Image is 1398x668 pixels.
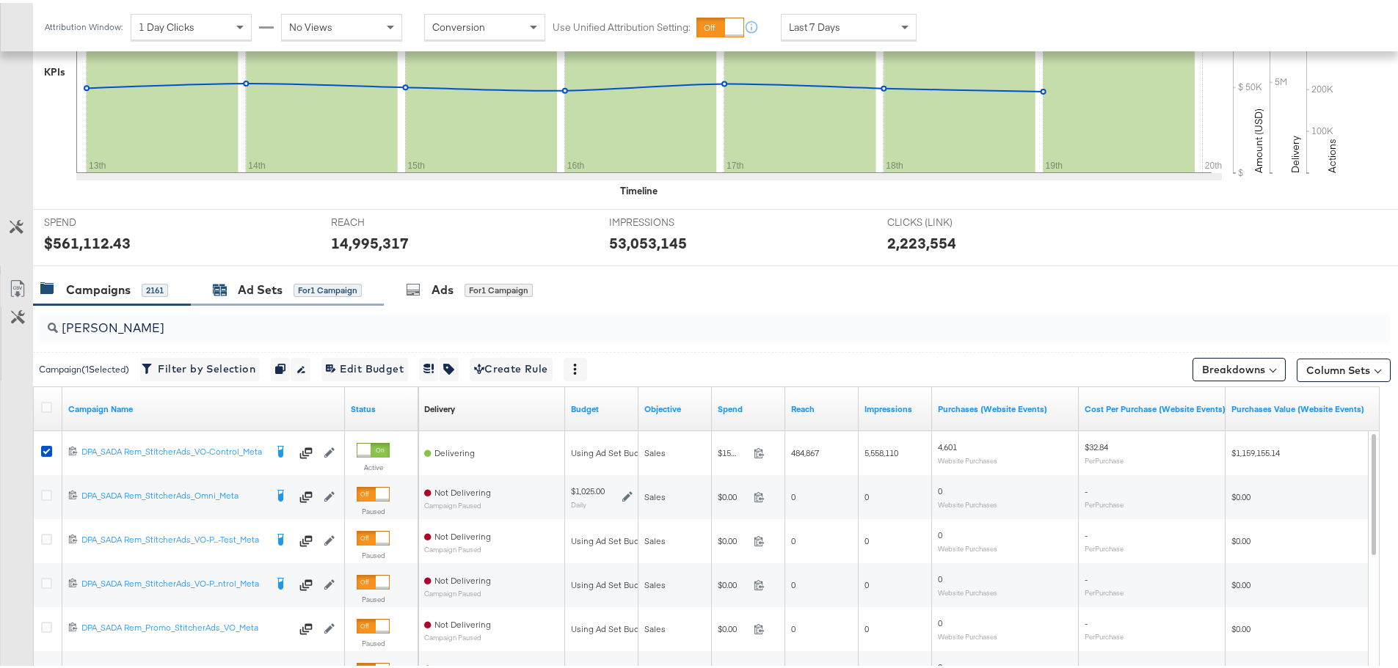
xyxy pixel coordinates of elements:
span: REACH [331,213,441,227]
span: $0.00 [1231,488,1250,499]
text: Delivery [1289,133,1302,170]
a: Reflects the ability of your Ad Campaign to achieve delivery based on ad states, schedule and bud... [424,400,455,412]
label: Paused [357,592,390,601]
span: 0 [864,532,869,543]
sub: Per Purchase [1085,541,1124,550]
span: $0.00 [1231,620,1250,631]
div: Using Ad Set Budget [571,444,652,456]
a: DPA_SADA Rem_StitcherAds_VO-P...-Test_Meta [81,531,265,546]
sub: Website Purchases [938,585,997,594]
span: $0.00 [718,620,748,631]
div: $1,025.00 [571,482,605,494]
button: Edit Budget [321,355,408,378]
div: Using Ad Set Budget [571,620,652,632]
span: Not Delivering [434,572,491,583]
div: Using Ad Set Budget [571,532,652,544]
div: Campaign ( 1 Selected) [39,360,129,373]
sub: Campaign Paused [424,543,491,551]
span: $0.00 [718,532,748,543]
sub: Campaign Paused [424,631,491,639]
span: 484,867 [791,444,819,455]
a: The total amount spent to date. [718,400,779,412]
span: 0 [938,482,942,493]
sub: Campaign Paused [424,587,491,595]
div: DPA_SADA Rem_StitcherAds_VO-Control_Meta [81,443,265,455]
a: The total value of the purchase actions tracked by your Custom Audience pixel on your website aft... [1231,400,1366,412]
span: CLICKS (LINK) [887,213,997,227]
a: The number of people your ad was served to. [791,400,853,412]
span: Sales [644,532,666,543]
div: Ads [432,279,454,296]
span: - [1085,482,1088,493]
label: Active [357,460,390,469]
div: DPA_SADA Rem_StitcherAds_Omni_Meta [81,487,265,499]
div: Attribution Window: [44,19,123,29]
span: Sales [644,488,666,499]
span: $0.00 [718,488,748,499]
div: Using Ad Set Budget [571,576,652,588]
a: DPA_SADA Rem_StitcherAds_VO-Control_Meta [81,443,265,458]
div: DPA_SADA Rem_Promo_StitcherAds_VO_Meta [81,619,291,631]
span: $151,080.50 [718,444,748,455]
span: $32.84 [1085,438,1108,449]
sub: Website Purchases [938,629,997,638]
span: Sales [644,576,666,587]
span: 1 Day Clicks [139,18,194,31]
span: Sales [644,620,666,631]
button: Filter by Selection [140,355,260,378]
span: $0.00 [1231,576,1250,587]
div: 2161 [142,281,168,294]
span: Edit Budget [326,357,404,375]
span: $1,159,155.14 [1231,444,1280,455]
div: 14,995,317 [331,230,409,251]
span: $0.00 [1231,532,1250,543]
sub: Campaign Paused [424,499,491,507]
span: IMPRESSIONS [609,213,719,227]
span: Create Rule [474,357,548,375]
div: for 1 Campaign [294,281,362,294]
sub: Per Purchase [1085,497,1124,506]
a: Your campaign name. [68,400,339,412]
span: No Views [289,18,332,31]
span: Delivering [434,444,475,455]
label: Paused [357,636,390,645]
sub: Website Purchases [938,541,997,550]
a: Shows the current state of your Ad Campaign. [351,400,412,412]
label: Paused [357,504,390,513]
span: Filter by Selection [145,357,255,375]
span: Sales [644,444,666,455]
text: Actions [1325,136,1339,170]
a: DPA_SADA Rem_Promo_StitcherAds_VO_Meta [81,619,291,634]
span: 0 [938,526,942,537]
button: Breakdowns [1193,355,1286,378]
span: - [1085,570,1088,581]
span: 4,601 [938,438,957,449]
a: The number of times a purchase was made tracked by your Custom Audience pixel on your website aft... [938,400,1073,412]
input: Search Campaigns by Name, ID or Objective [58,305,1267,334]
span: 0 [864,488,869,499]
a: The average cost for each purchase tracked by your Custom Audience pixel on your website after pe... [1085,400,1226,412]
sub: Per Purchase [1085,453,1124,462]
span: 0 [791,576,796,587]
a: The number of times your ad was served. On mobile apps an ad is counted as served the first time ... [864,400,926,412]
label: Use Unified Attribution Setting: [553,18,691,32]
div: KPIs [44,62,65,76]
span: - [1085,614,1088,625]
span: 0 [791,620,796,631]
sub: Per Purchase [1085,585,1124,594]
sub: Website Purchases [938,497,997,506]
div: DPA_SADA Rem_StitcherAds_VO-P...-Test_Meta [81,531,265,543]
sub: Website Purchases [938,453,997,462]
label: Paused [357,548,390,557]
span: 5,558,110 [864,444,898,455]
span: 0 [791,488,796,499]
a: DPA_SADA Rem_StitcherAds_Omni_Meta [81,487,265,502]
div: 53,053,145 [609,230,687,251]
span: - [1085,526,1088,537]
span: Last 7 Days [789,18,840,31]
sub: Daily [571,497,586,506]
span: Not Delivering [434,528,491,539]
div: DPA_SADA Rem_StitcherAds_VO-P...ntrol_Meta [81,575,265,587]
span: 0 [791,532,796,543]
div: Campaigns [66,279,131,296]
